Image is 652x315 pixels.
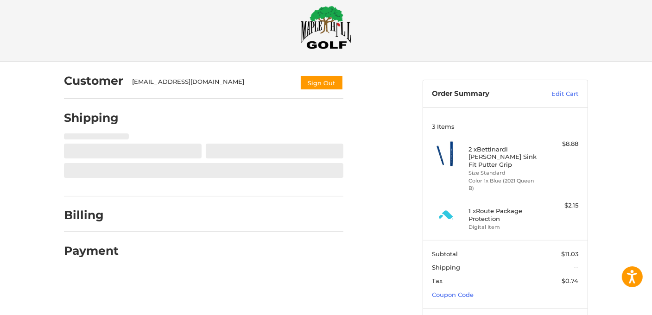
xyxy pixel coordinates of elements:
[574,264,579,271] span: --
[301,6,352,49] img: Maple Hill Golf
[469,207,540,222] h4: 1 x Route Package Protection
[562,250,579,258] span: $11.03
[432,123,579,130] h3: 3 Items
[64,244,119,258] h2: Payment
[432,89,532,99] h3: Order Summary
[432,264,461,271] span: Shipping
[542,201,579,210] div: $2.15
[469,223,540,231] li: Digital Item
[300,75,343,90] button: Sign Out
[432,277,443,284] span: Tax
[64,208,118,222] h2: Billing
[432,291,474,298] a: Coupon Code
[469,145,540,168] h4: 2 x Bettinardi [PERSON_NAME] Sink Fit Putter Grip
[469,169,540,177] li: Size Standard
[432,250,458,258] span: Subtotal
[469,177,540,192] li: Color 1x Blue (2021 Queen B)
[562,277,579,284] span: $0.74
[64,74,123,88] h2: Customer
[133,77,291,90] div: [EMAIL_ADDRESS][DOMAIN_NAME]
[532,89,579,99] a: Edit Cart
[542,139,579,149] div: $8.88
[64,111,119,125] h2: Shipping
